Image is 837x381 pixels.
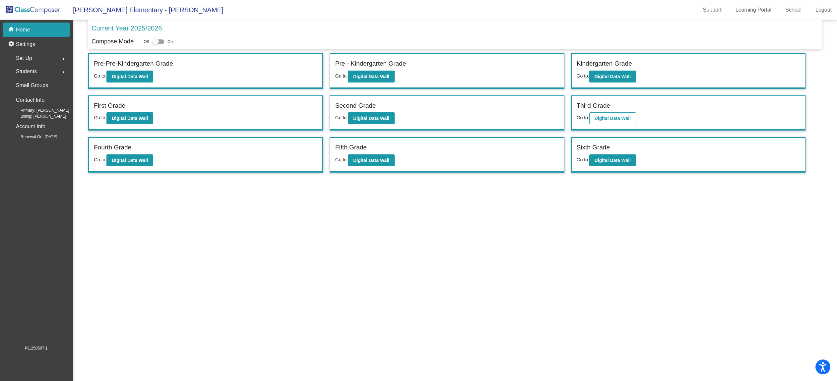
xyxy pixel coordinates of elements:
b: Digital Data Wall [353,74,389,79]
p: Contact Info [16,95,44,105]
span: Renewal On: [DATE] [10,134,57,140]
label: Pre-Pre-Kindergarten Grade [94,59,173,69]
label: Kindergarten Grade [577,59,632,69]
span: Students [16,67,37,76]
p: Account Info [16,122,45,131]
span: Set Up [16,54,32,63]
b: Digital Data Wall [112,74,148,79]
a: School [780,5,807,15]
button: Digital Data Wall [348,71,395,82]
button: Digital Data Wall [589,154,636,166]
button: Digital Data Wall [106,112,153,124]
label: Sixth Grade [577,143,610,152]
mat-icon: home [8,26,16,34]
b: Digital Data Wall [353,158,389,163]
p: Small Groups [16,81,48,90]
button: Digital Data Wall [106,71,153,82]
button: Digital Data Wall [348,112,395,124]
b: Digital Data Wall [353,116,389,121]
span: Go to: [335,115,348,120]
mat-icon: settings [8,40,16,48]
label: First Grade [94,101,125,111]
label: Fourth Grade [94,143,131,152]
span: Go to: [335,73,348,79]
b: Digital Data Wall [112,158,148,163]
label: Fifth Grade [335,143,367,152]
span: Go to: [577,157,589,162]
span: Billing: [PERSON_NAME] [10,113,66,119]
p: Compose Mode [92,37,134,46]
b: Digital Data Wall [112,116,148,121]
p: Home [16,26,30,34]
mat-icon: arrow_right [59,68,67,76]
span: Go to: [335,157,348,162]
button: Digital Data Wall [348,154,395,166]
label: Third Grade [577,101,610,111]
button: Digital Data Wall [589,71,636,82]
a: Support [698,5,727,15]
a: Learning Portal [730,5,777,15]
span: Go to: [577,73,589,79]
button: Digital Data Wall [589,112,636,124]
a: Logout [810,5,837,15]
span: Go to: [94,157,106,162]
p: Settings [16,40,35,48]
label: Pre - Kindergarten Grade [335,59,406,69]
b: Digital Data Wall [595,74,631,79]
span: [PERSON_NAME] Elementary - [PERSON_NAME] [66,5,223,15]
span: On [167,39,173,45]
span: Go to: [94,115,106,120]
p: Current Year 2025/2026 [92,23,162,33]
label: Second Grade [335,101,376,111]
button: Digital Data Wall [106,154,153,166]
b: Digital Data Wall [595,158,631,163]
span: Go to: [94,73,106,79]
mat-icon: arrow_right [59,55,67,63]
span: Off [144,39,149,45]
span: Go to: [577,115,589,120]
b: Digital Data Wall [595,116,631,121]
span: Primary: [PERSON_NAME] [10,107,69,113]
